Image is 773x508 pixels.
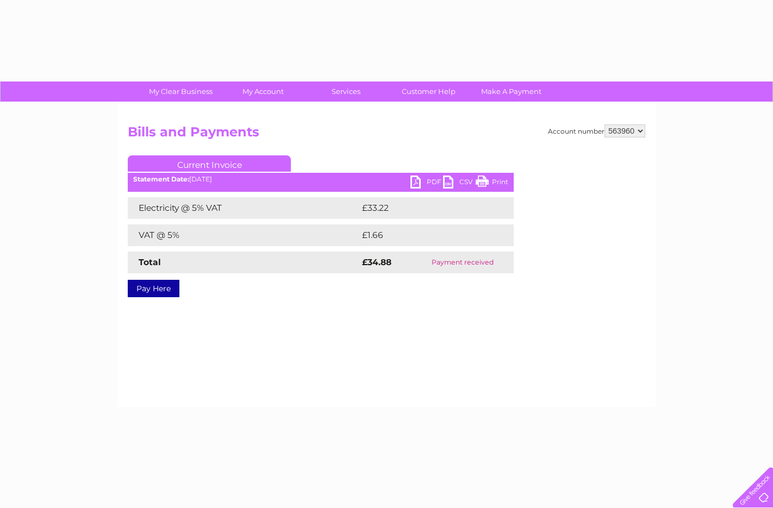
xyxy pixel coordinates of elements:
strong: Total [139,257,161,267]
td: £33.22 [359,197,491,219]
a: Pay Here [128,280,179,297]
a: PDF [410,175,443,191]
strong: £34.88 [362,257,391,267]
td: £1.66 [359,224,488,246]
td: Payment received [412,252,514,273]
b: Statement Date: [133,175,189,183]
a: Customer Help [384,81,473,102]
td: Electricity @ 5% VAT [128,197,359,219]
a: My Account [219,81,308,102]
div: Account number [548,124,645,137]
a: Print [476,175,508,191]
a: My Clear Business [136,81,226,102]
h2: Bills and Payments [128,124,645,145]
a: Make A Payment [466,81,556,102]
a: Services [301,81,391,102]
a: CSV [443,175,476,191]
div: [DATE] [128,175,514,183]
td: VAT @ 5% [128,224,359,246]
a: Current Invoice [128,155,291,172]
